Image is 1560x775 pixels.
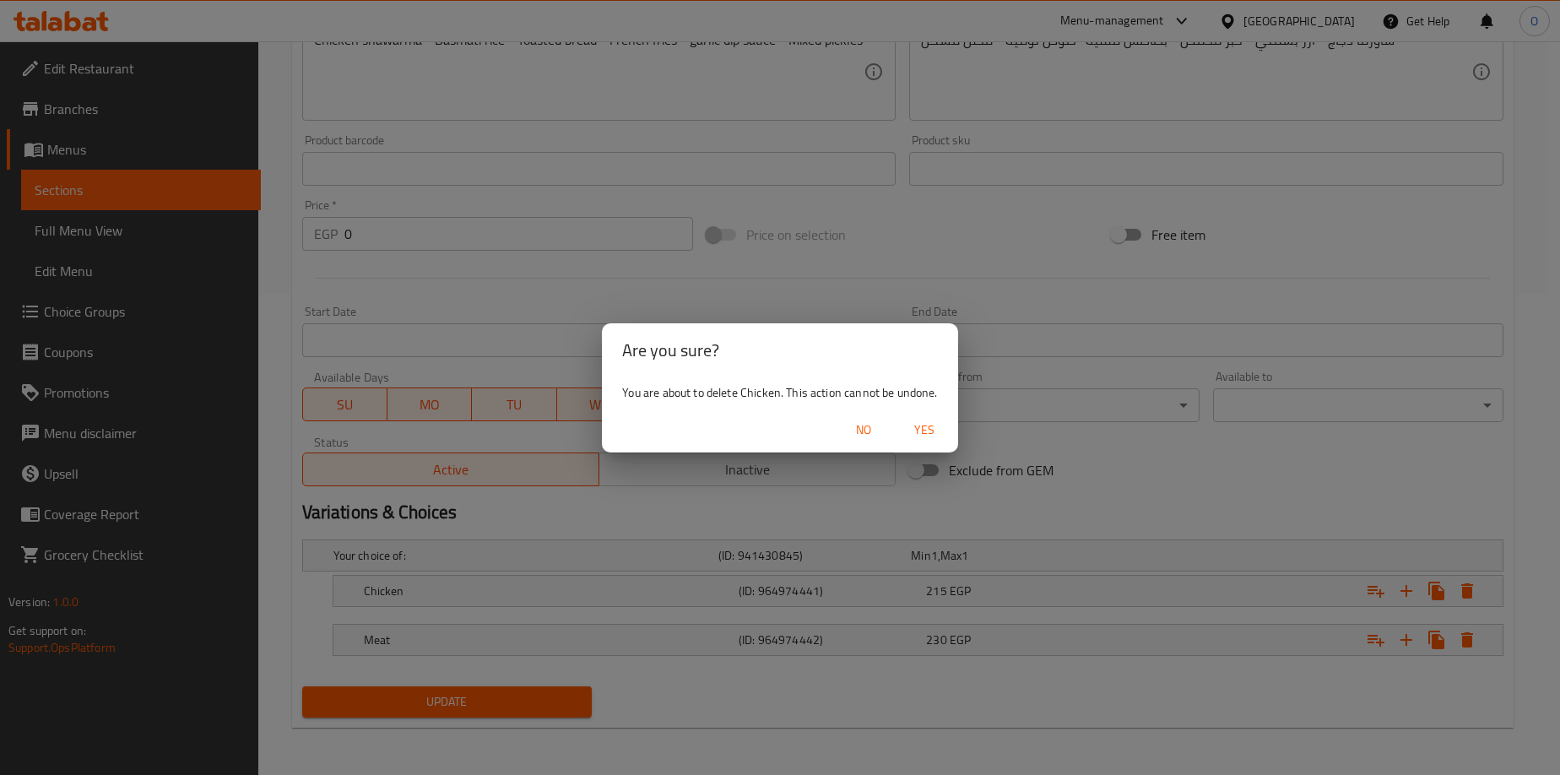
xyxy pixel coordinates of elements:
button: Yes [897,415,951,446]
span: No [843,420,884,441]
h2: Are you sure? [622,337,937,364]
div: You are about to delete Chicken. This action cannot be undone. [602,377,957,408]
span: Yes [904,420,945,441]
button: No [837,415,891,446]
